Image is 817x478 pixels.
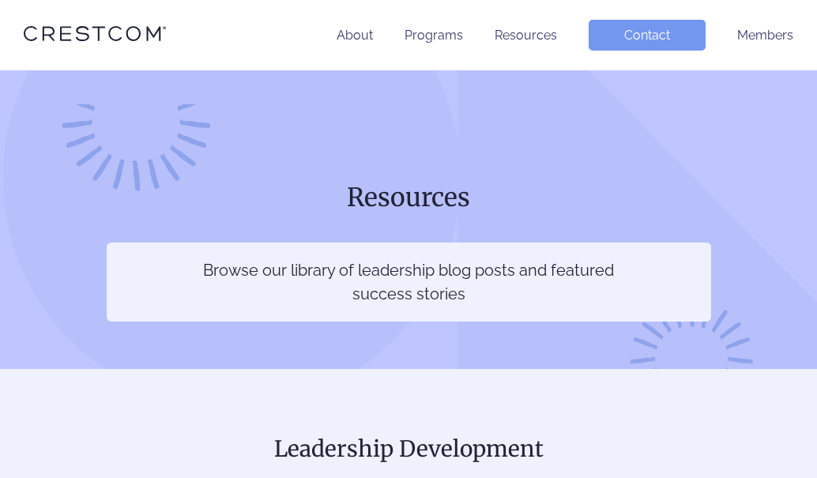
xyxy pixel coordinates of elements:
[495,28,557,43] a: Resources
[737,28,793,43] a: Members
[202,258,616,306] p: Browse our library of leadership blog posts and featured success stories
[337,28,373,43] a: About
[24,432,793,465] h2: Leadership Development
[405,28,463,43] a: Programs
[107,181,711,214] h1: Resources
[589,20,706,51] a: Contact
